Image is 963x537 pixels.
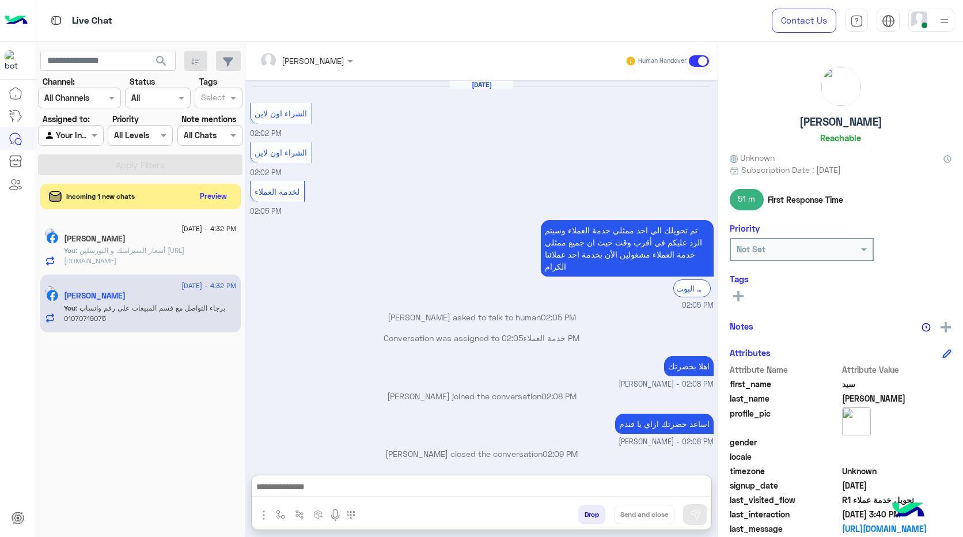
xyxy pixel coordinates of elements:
img: send voice note [328,508,342,522]
button: Apply Filters [38,154,242,175]
span: null [842,436,952,448]
span: Attribute Name [730,364,840,376]
span: first_name [730,378,840,390]
img: make a call [346,510,355,520]
img: tab [882,14,895,28]
h5: [PERSON_NAME] [799,115,882,128]
img: Logo [5,9,28,33]
span: الشراء اون لاين [255,108,307,118]
span: 02:02 PM [250,168,282,177]
button: Send and close [614,505,674,524]
img: picture [821,67,860,106]
span: تحويل خدمة عملاء R1 [842,494,952,506]
span: last_name [730,392,840,404]
img: hulul-logo.png [888,491,928,531]
span: 02:05 PM [250,207,282,215]
p: [PERSON_NAME] asked to talk to human [250,311,714,323]
img: picture [45,228,55,239]
h6: [DATE] [450,81,513,89]
h6: Notes [730,321,753,331]
span: You [64,246,75,255]
h6: Attributes [730,347,771,358]
p: 8/9/2025, 2:08 PM [664,356,714,376]
span: 02:05 PM [682,300,714,311]
img: send message [689,509,701,520]
p: 8/9/2025, 2:05 PM [541,220,714,277]
label: Channel: [43,75,75,88]
label: Status [130,75,155,88]
span: Attribute Value [842,364,952,376]
span: أسعار السيراميك و البورسلين https://www.ahmedelsallab.com/ar/ceramic-porcelain.html [64,246,184,265]
span: 02:05 PM [541,312,576,322]
label: Priority [112,113,139,125]
span: 51 m [730,189,764,210]
h5: Roba Fares [64,234,126,244]
span: [DATE] - 4:32 PM [181,224,236,234]
img: profile [937,14,951,28]
span: last_visited_flow [730,494,840,506]
span: [DATE] - 4:32 PM [181,281,236,291]
span: gender [730,436,840,448]
div: Select [199,91,225,106]
img: tab [49,13,63,28]
a: [URL][DOMAIN_NAME] [842,523,952,535]
span: 02:09 PM [543,449,578,459]
p: Live Chat [72,13,112,29]
span: signup_date [730,479,840,491]
button: create order [309,505,328,524]
button: Trigger scenario [290,505,309,524]
img: Facebook [47,232,58,244]
img: 322208621163248 [5,50,25,71]
span: Unknown [730,152,775,164]
span: timezone [730,465,840,477]
span: 02:05 PM [502,333,579,343]
span: لخدمة العملاء [255,187,299,196]
img: picture [45,286,55,296]
span: 2025-09-08T12:40:54.598Z [842,508,952,520]
img: userImage [911,12,927,28]
img: Trigger scenario [295,510,304,519]
span: 2025-07-12T08:08:43.326Z [842,479,952,491]
span: [PERSON_NAME] - 02:08 PM [619,379,714,390]
button: Drop [578,505,605,524]
p: Conversation was assigned to خدمة العملاء [250,332,714,344]
img: Facebook [47,290,58,301]
span: You [64,304,75,312]
span: 02:08 PM [541,391,577,401]
img: tab [850,14,863,28]
img: select flow [276,510,285,519]
a: Contact Us [772,9,836,33]
span: Subscription Date : [DATE] [741,164,841,176]
div: الرجوع الى البوت [673,279,711,297]
p: [PERSON_NAME] joined the conversation [250,390,714,402]
small: Human Handover [638,56,687,66]
span: محمد [842,392,952,404]
span: profile_pic [730,407,840,434]
span: locale [730,451,840,463]
p: [PERSON_NAME] closed the conversation [250,448,714,460]
span: Unknown [842,465,952,477]
a: tab [845,9,868,33]
button: select flow [271,505,290,524]
span: [PERSON_NAME] - 02:08 PM [619,437,714,448]
label: Assigned to: [43,113,90,125]
p: 8/9/2025, 2:08 PM [615,414,714,434]
span: برجاء التواصل مع قسم المبيعات علي رقم واتساب 01070719075 [64,304,225,323]
span: First Response Time [768,194,843,206]
button: search [147,51,176,75]
img: picture [842,407,871,436]
h5: سيد محمد [64,291,126,301]
button: Preview [195,188,232,205]
span: سيد [842,378,952,390]
span: Incoming 1 new chats [66,191,135,202]
img: create order [314,510,323,519]
h6: Reachable [820,133,861,143]
span: null [842,451,952,463]
img: add [941,322,951,332]
span: last_message [730,523,840,535]
span: last_interaction [730,508,840,520]
h6: Priority [730,223,760,233]
label: Note mentions [181,113,236,125]
img: notes [922,323,931,332]
label: Tags [199,75,217,88]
